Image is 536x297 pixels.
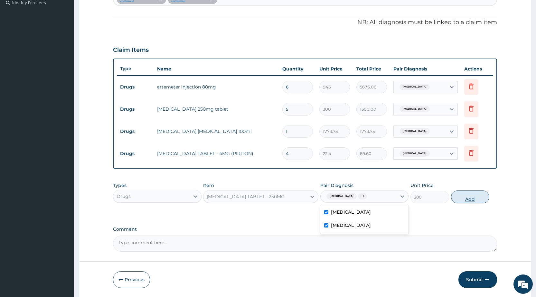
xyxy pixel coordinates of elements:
[461,62,493,75] th: Actions
[33,36,108,44] div: Chat with us now
[113,47,149,54] h3: Claim Items
[154,125,279,138] td: [MEDICAL_DATA] [MEDICAL_DATA] 100ml
[331,209,371,215] label: [MEDICAL_DATA]
[458,271,497,288] button: Submit
[358,193,367,200] span: + 1
[400,106,430,112] span: [MEDICAL_DATA]
[106,3,121,19] div: Minimize live chat window
[203,182,214,189] label: Item
[3,176,123,198] textarea: Type your message and hit 'Enter'
[113,183,127,188] label: Types
[117,103,154,115] td: Drugs
[353,62,390,75] th: Total Price
[410,182,434,189] label: Unit Price
[326,193,357,200] span: [MEDICAL_DATA]
[117,81,154,93] td: Drugs
[117,148,154,160] td: Drugs
[117,63,154,75] th: Type
[113,18,497,27] p: NB: All diagnosis must be linked to a claim item
[451,190,489,203] button: Add
[154,80,279,93] td: artemeter injection 80mg
[117,193,131,200] div: Drugs
[400,150,430,157] span: [MEDICAL_DATA]
[37,81,89,146] span: We're online!
[154,103,279,116] td: [MEDICAL_DATA] 250mg tablet
[390,62,461,75] th: Pair Diagnosis
[113,227,497,232] label: Comment
[154,62,279,75] th: Name
[331,222,371,228] label: [MEDICAL_DATA]
[400,128,430,135] span: [MEDICAL_DATA]
[316,62,353,75] th: Unit Price
[113,271,150,288] button: Previous
[279,62,316,75] th: Quantity
[207,193,285,200] div: [MEDICAL_DATA] TABLET - 250MG
[154,147,279,160] td: [MEDICAL_DATA] TABLET - 4MG (PIRITON)
[400,84,430,90] span: [MEDICAL_DATA]
[117,125,154,137] td: Drugs
[12,32,26,48] img: d_794563401_company_1708531726252_794563401
[320,182,353,189] label: Pair Diagnosis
